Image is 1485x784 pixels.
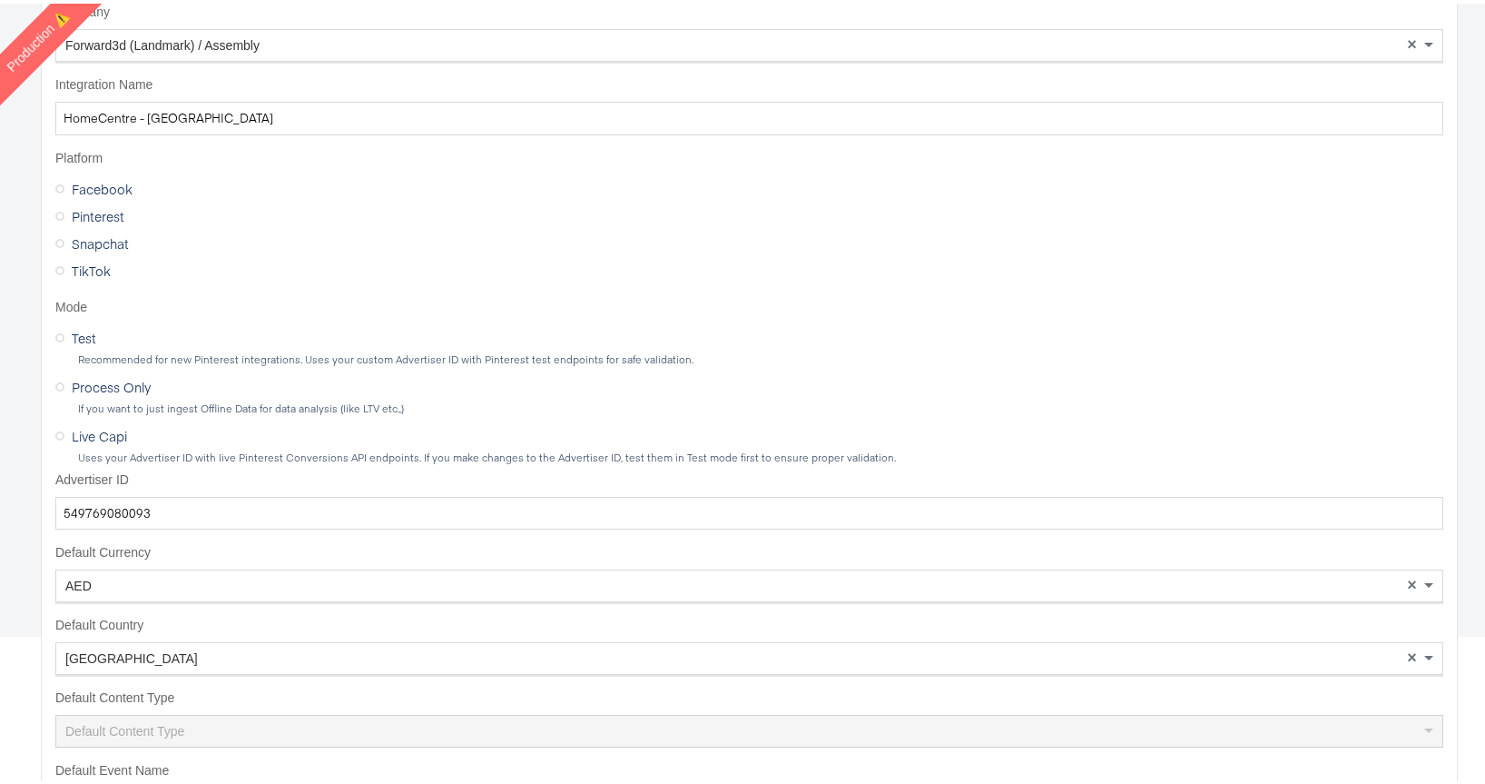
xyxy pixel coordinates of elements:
span: Snapchat [72,231,129,249]
span: Forward3d (Landmark) / Assembly [65,35,260,49]
span: [GEOGRAPHIC_DATA] [65,648,198,662]
input: Integration Name [55,98,1443,132]
span: TikTok [72,258,111,276]
div: Uses your Advertiser ID with live Pinterest Conversions API endpoints. If you make changes to the... [77,448,1443,461]
span: Test [72,325,96,343]
input: Advertiser ID [55,493,1443,527]
label: Integration Name [55,73,1443,91]
span: × [1407,33,1417,49]
div: Recommended for new Pinterest integrations. Uses your custom Advertiser ID with Pinterest test en... [77,350,1443,362]
span: Pinterest [72,203,124,222]
label: Default Country [55,613,1443,631]
span: Clear value [1404,640,1420,670]
span: Clear value [1404,26,1420,57]
span: × [1407,646,1417,662]
span: Live Capi [72,423,127,442]
label: Platform [55,146,1443,164]
span: × [1407,573,1417,590]
span: AED [65,575,92,590]
label: Advertiser ID [55,468,1443,486]
label: Default Event Name [55,759,1443,777]
span: Process Only [72,374,151,392]
div: If you want to just ingest Offline Data for data analysis (like LTV etc.,) [77,399,1443,412]
span: Facebook [72,176,133,194]
span: Clear value [1404,567,1420,598]
label: Mode [55,295,1443,313]
label: Default Currency [55,541,1443,559]
label: Default Content Type [55,686,1443,704]
div: Default Content Type [56,712,1442,743]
